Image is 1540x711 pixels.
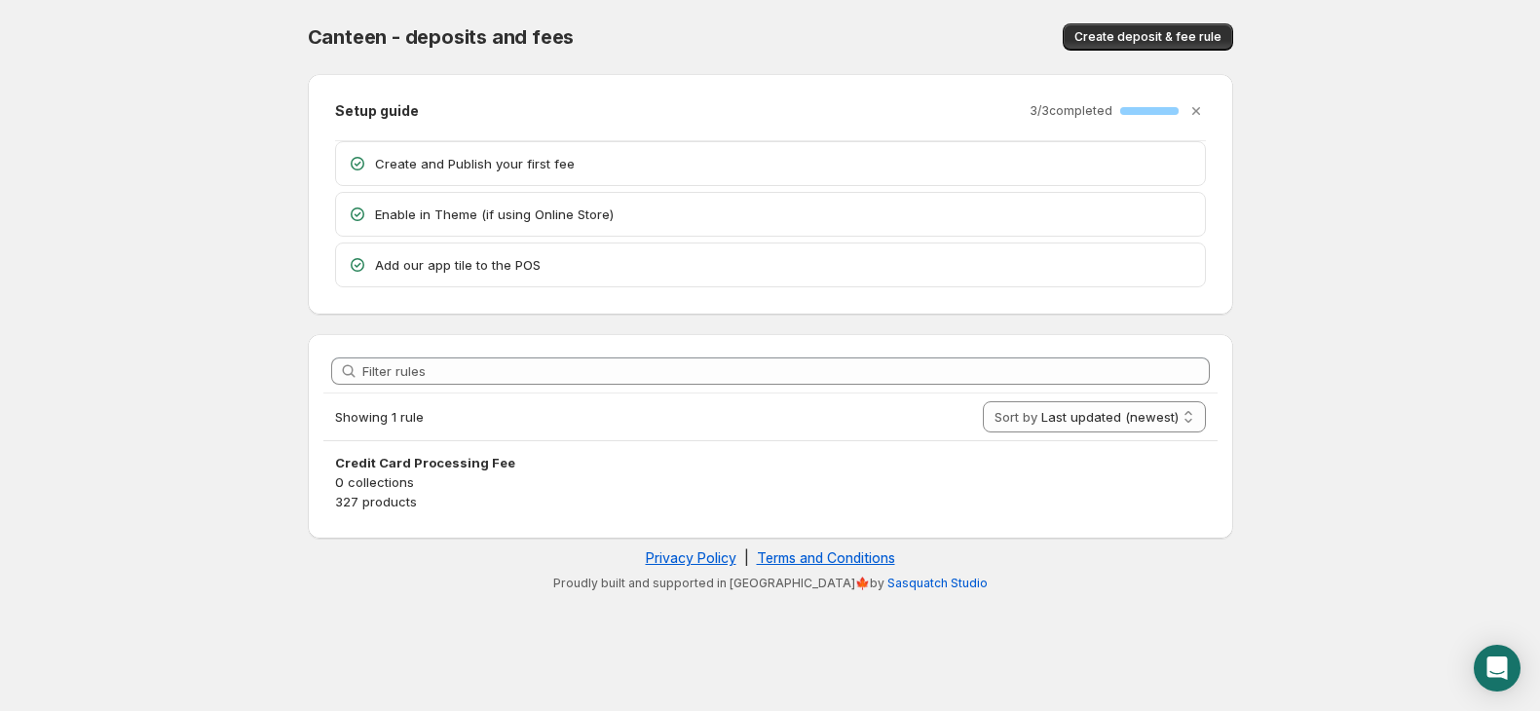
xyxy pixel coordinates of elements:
[757,549,895,566] a: Terms and Conditions
[335,472,1206,492] p: 0 collections
[362,357,1210,385] input: Filter rules
[375,255,1193,275] p: Add our app tile to the POS
[646,549,736,566] a: Privacy Policy
[375,205,1193,224] p: Enable in Theme (if using Online Store)
[318,576,1223,591] p: Proudly built and supported in [GEOGRAPHIC_DATA]🍁by
[887,576,988,590] a: Sasquatch Studio
[375,154,1193,173] p: Create and Publish your first fee
[308,25,575,49] span: Canteen - deposits and fees
[1474,645,1521,692] div: Open Intercom Messenger
[335,101,419,121] h2: Setup guide
[1183,97,1210,125] button: Dismiss setup guide
[335,409,424,425] span: Showing 1 rule
[744,549,749,566] span: |
[335,453,1206,472] h3: Credit Card Processing Fee
[1030,103,1112,119] p: 3 / 3 completed
[335,492,1206,511] p: 327 products
[1063,23,1233,51] button: Create deposit & fee rule
[1074,29,1221,45] span: Create deposit & fee rule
